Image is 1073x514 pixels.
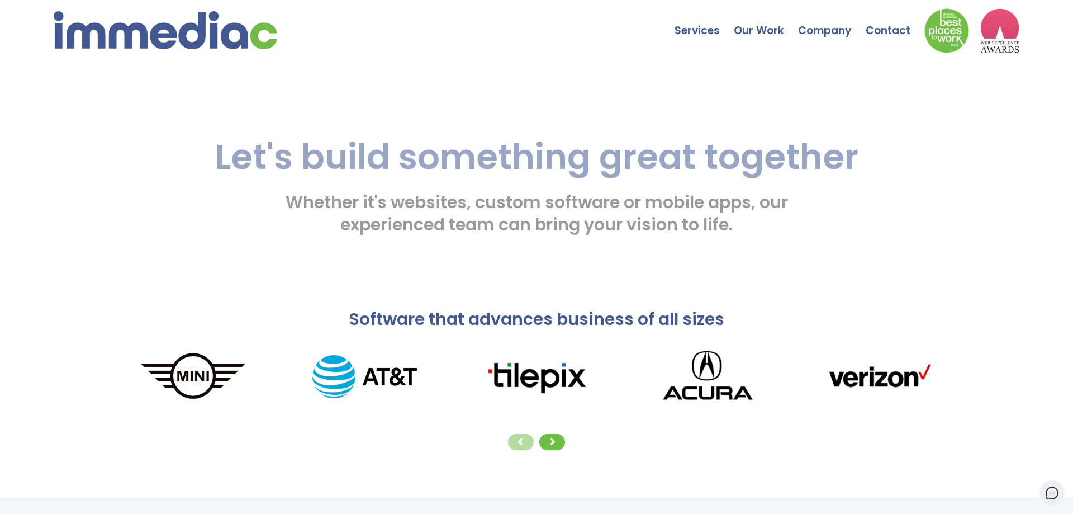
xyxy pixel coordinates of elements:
img: immediac [54,11,277,49]
img: logo2_wea_nobg.webp [980,8,1019,53]
span: Let's build something great together [215,132,858,181]
img: verizonLogo.png [794,358,965,395]
span: Whether it's websites, custom software or mobile apps, our experienced team can bring your vision... [286,190,788,237]
a: Services [675,3,734,42]
a: Company [798,3,866,42]
img: tilepixLogo.png [450,358,622,395]
img: AT%26T_logo.png [279,355,450,398]
span: Software that advances business of all sizes [349,307,724,331]
img: Acura_logo.png [622,342,794,412]
img: MINI_logo.png [107,351,279,403]
img: Down [924,8,969,53]
a: Our Work [734,3,798,42]
a: Contact [866,3,924,42]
